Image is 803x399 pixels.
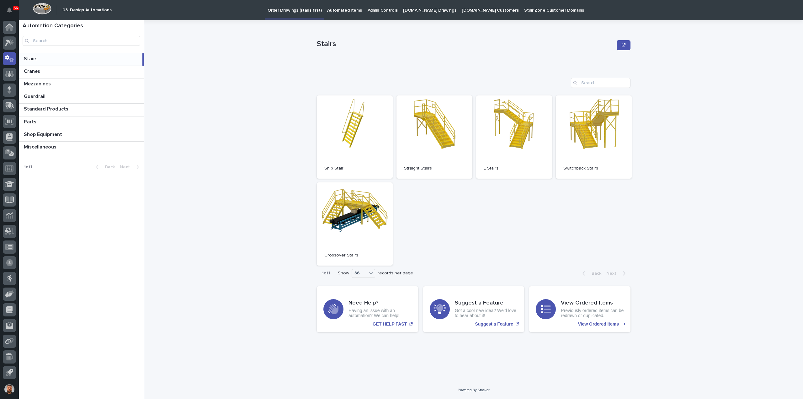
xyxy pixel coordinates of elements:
[458,388,489,392] a: Powered By Stacker
[373,321,407,327] p: GET HELP FAST
[19,116,144,129] a: PartsParts
[317,95,393,179] a: Ship Stair
[475,321,513,327] p: Suggest a Feature
[455,300,518,307] h3: Suggest a Feature
[24,55,39,62] p: Stairs
[62,8,112,13] h2: 03. Design Automations
[14,6,18,10] p: 56
[24,80,52,87] p: Mezzanines
[24,92,47,100] p: Guardrail
[352,270,367,277] div: 36
[24,67,41,74] p: Cranes
[348,300,412,307] h3: Need Help?
[317,182,393,266] a: Crossover Stairs
[348,308,412,319] p: Having an issue with an automation? We can help!
[561,308,624,319] p: Previously ordered items can be redrawn or duplicated.
[23,36,140,46] input: Search
[529,286,630,332] a: View Ordered Items
[378,271,413,276] p: records per page
[561,300,624,307] h3: View Ordered Items
[33,3,51,14] img: Workspace Logo
[24,130,63,137] p: Shop Equipment
[604,271,630,276] button: Next
[117,164,144,170] button: Next
[556,95,632,179] a: Switchback Stairs
[563,166,624,171] p: Switchback Stairs
[24,105,70,112] p: Standard Products
[324,166,385,171] p: Ship Stair
[571,78,630,88] input: Search
[396,95,472,179] a: Straight Stairs
[578,321,619,327] p: View Ordered Items
[91,164,117,170] button: Back
[19,91,144,104] a: GuardrailGuardrail
[606,271,620,276] span: Next
[577,271,604,276] button: Back
[24,118,38,125] p: Parts
[455,308,518,319] p: Got a cool new idea? We'd love to hear about it!
[24,143,58,150] p: Miscellaneous
[19,78,144,91] a: MezzaninesMezzanines
[19,53,144,66] a: StairsStairs
[324,253,385,258] p: Crossover Stairs
[3,4,16,17] button: Notifications
[120,165,134,169] span: Next
[484,166,545,171] p: L Stairs
[588,271,601,276] span: Back
[317,266,335,281] p: 1 of 1
[19,142,144,154] a: MiscellaneousMiscellaneous
[476,95,552,179] a: L Stairs
[19,104,144,116] a: Standard ProductsStandard Products
[8,8,16,18] div: Notifications56
[338,271,349,276] p: Show
[101,165,115,169] span: Back
[423,286,524,332] a: Suggest a Feature
[19,66,144,78] a: CranesCranes
[404,166,465,171] p: Straight Stairs
[19,129,144,142] a: Shop EquipmentShop Equipment
[317,286,418,332] a: GET HELP FAST
[23,23,140,30] h1: Automation Categories
[317,40,614,49] p: Stairs
[19,159,37,175] p: 1 of 1
[3,383,16,396] button: users-avatar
